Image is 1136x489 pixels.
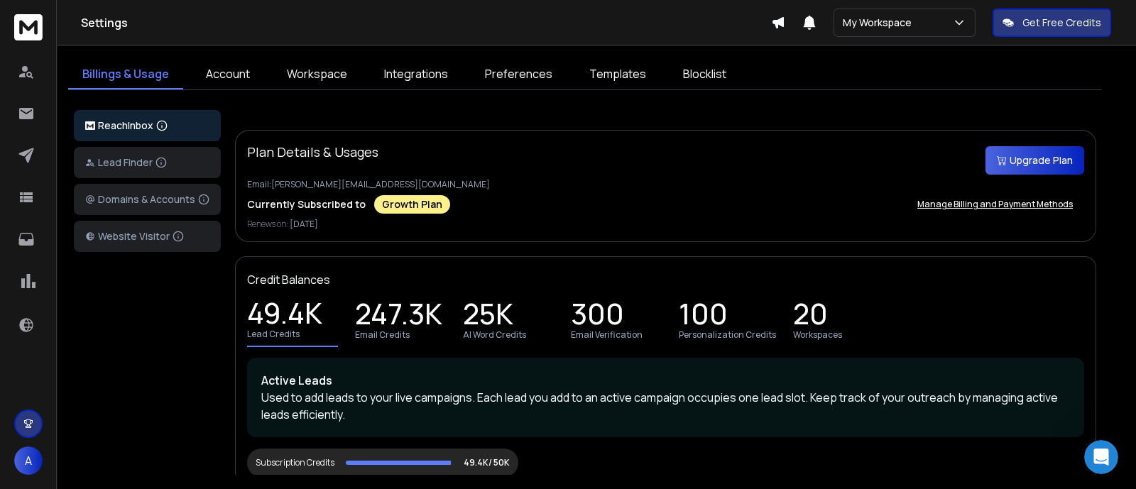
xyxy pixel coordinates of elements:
[14,446,43,475] button: A
[11,124,273,263] div: Box says…
[40,8,63,31] img: Profile image for Lakshita
[109,7,140,18] h1: [URL]
[793,307,828,326] p: 20
[471,60,567,89] a: Preferences
[11,124,233,232] div: You’ll get replies here and in your email:✉️[PERSON_NAME][EMAIL_ADDRESS][DOMAIN_NAME]The team wil...
[1084,440,1118,474] iframe: Intercom live chat
[22,380,33,391] button: Upload attachment
[370,60,462,89] a: Integrations
[67,380,79,391] button: Gif picker
[256,457,334,468] div: Subscription Credits
[261,372,1070,389] p: Active Leads
[12,350,272,374] textarea: Message…
[273,60,361,89] a: Workspace
[679,329,776,341] p: Personalization Credits
[249,6,275,31] div: Close
[120,18,177,32] p: Back [DATE]
[247,197,366,211] p: Currently Subscribed to
[575,60,660,89] a: Templates
[355,329,410,341] p: Email Credits
[105,90,261,104] div: want to cancel the subscription
[985,146,1084,175] button: Upgrade Plan
[993,9,1111,37] button: Get Free Credits
[669,60,741,89] a: Blocklist
[793,329,842,341] p: Workspaces
[74,184,221,215] button: Domains & Accounts
[679,307,728,326] p: 100
[74,110,221,141] button: ReachInbox
[247,142,378,162] p: Plan Details & Usages
[247,219,1084,230] p: Renews on:
[74,221,221,252] button: Website Visitor
[571,329,643,341] p: Email Verification
[80,324,91,335] img: Profile image for Raj
[571,307,624,326] p: 300
[71,324,82,335] img: Profile image for Lakshita
[9,6,36,33] button: go back
[94,82,273,113] div: want to cancel the subscription
[222,6,249,33] button: Home
[290,218,318,230] span: [DATE]
[35,210,72,221] b: [DATE]
[244,374,266,397] button: Send a message…
[355,307,442,326] p: 247.3K
[80,8,103,31] img: Profile image for Rohan
[906,190,1084,219] button: Manage Billing and Payment Methods
[247,179,1084,190] p: Email: [PERSON_NAME][EMAIL_ADDRESS][DOMAIN_NAME]
[1022,16,1101,30] p: Get Free Credits
[917,199,1073,210] p: Manage Billing and Payment Methods
[23,234,130,243] div: Box • AI Agent • Just now
[247,271,330,288] p: Credit Balances
[374,195,450,214] div: Growth Plan
[90,380,102,391] button: Start recording
[843,16,917,30] p: My Workspace
[192,60,264,89] a: Account
[463,307,513,326] p: 25K
[60,8,83,31] img: Profile image for Raj
[247,329,300,340] p: Lead Credits
[68,60,183,89] a: Billings & Usage
[11,82,273,124] div: Avadhesh says…
[88,324,99,335] img: Profile image for Rohan
[85,121,95,131] img: logo
[74,147,221,178] button: Lead Finder
[23,161,217,187] b: [PERSON_NAME][EMAIL_ADDRESS][DOMAIN_NAME]
[247,306,322,326] p: 49.4K
[463,329,526,341] p: AI Word Credits
[261,389,1070,423] p: Used to add leads to your live campaigns. Each lead you add to an active campaign occupies one le...
[464,457,510,468] p: 49.4K/ 50K
[23,133,222,188] div: You’ll get replies here and in your email: ✉️
[81,14,771,31] h1: Settings
[45,380,56,391] button: Emoji picker
[14,324,270,335] div: Waiting for a teammate
[23,195,222,223] div: The team will be back 🕒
